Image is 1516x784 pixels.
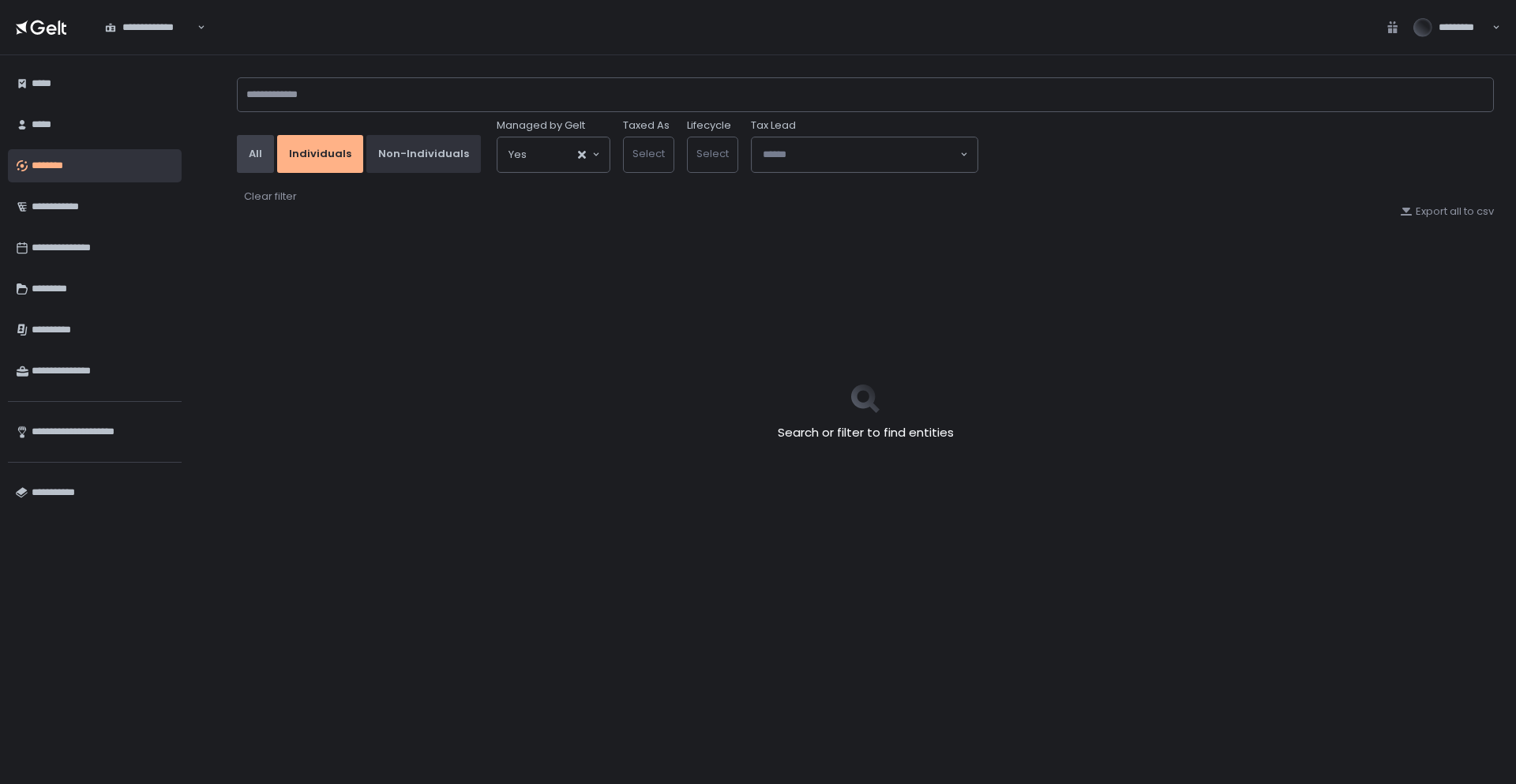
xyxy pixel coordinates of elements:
input: Search for option [195,20,196,36]
span: Tax Lead [751,118,796,133]
span: Select [696,146,729,161]
div: Individuals [289,147,351,161]
div: Clear filter [244,189,297,204]
button: Export all to csv [1400,204,1494,219]
button: Non-Individuals [366,135,481,173]
button: Individuals [277,135,363,173]
button: Clear filter [243,189,298,204]
label: Lifecycle [687,118,731,133]
div: Search for option [95,11,205,44]
span: Managed by Gelt [497,118,585,133]
div: Search for option [752,137,978,172]
h2: Search or filter to find entities [778,424,954,442]
div: Non-Individuals [378,147,469,161]
div: All [249,147,262,161]
span: Select [632,146,665,161]
button: All [237,135,274,173]
div: Search for option [497,137,610,172]
label: Taxed As [623,118,670,133]
input: Search for option [527,147,576,163]
input: Search for option [763,147,959,163]
button: Clear Selected [578,151,586,159]
span: Yes [508,147,527,163]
